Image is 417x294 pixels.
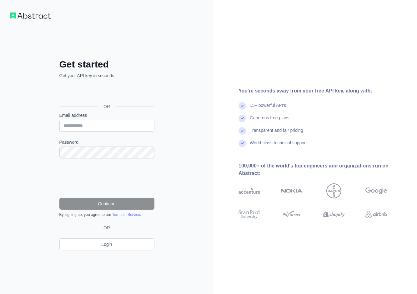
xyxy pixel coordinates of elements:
[98,103,115,110] span: OR
[59,112,154,118] label: Email address
[239,102,246,110] img: check mark
[281,183,302,198] img: nokia
[10,12,51,19] img: Workflow
[250,127,303,140] div: Transparent and fair pricing
[250,140,307,152] div: World-class technical support
[250,115,289,127] div: Generous free plans
[239,209,260,220] img: stanford university
[281,209,302,220] img: payoneer
[326,183,341,198] img: bayer
[323,209,345,220] img: shopify
[250,102,286,115] div: 15+ powerful API's
[59,238,154,250] a: Login
[59,166,154,190] iframe: reCAPTCHA
[59,198,154,210] button: Continue
[239,127,246,135] img: check mark
[239,115,246,122] img: check mark
[59,72,154,79] p: Get your API key in seconds
[365,183,387,198] img: google
[59,59,154,70] h2: Get started
[59,139,154,145] label: Password
[239,140,246,147] img: check mark
[365,209,387,220] img: airbnb
[56,86,156,99] iframe: Кнопка "Войти с аккаунтом Google"
[239,162,407,177] div: 100,000+ of the world's top engineers and organizations run on Abstract:
[59,212,154,217] div: By signing up, you agree to our .
[101,225,113,231] span: OR
[239,87,407,95] div: You're seconds away from your free API key, along with:
[112,212,140,217] a: Terms of Service
[239,183,260,198] img: accenture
